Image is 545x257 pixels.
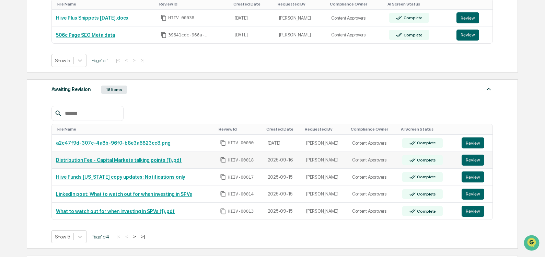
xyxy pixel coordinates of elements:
[327,10,385,27] td: Content Approvers
[7,14,125,25] p: How can we help?
[114,57,122,63] button: |<
[456,30,488,41] a: Review
[264,186,302,203] td: 2025-09-15
[123,234,130,239] button: <
[278,2,325,7] div: Toggle SortBy
[57,127,213,132] div: Toggle SortBy
[485,85,493,93] img: caret
[92,58,109,63] span: Page 1 of 1
[275,10,327,27] td: [PERSON_NAME]
[56,32,115,38] a: 506c Page SEO Meta data
[462,155,484,166] button: Review
[266,127,299,132] div: Toggle SortBy
[416,175,436,179] div: Complete
[330,2,382,7] div: Toggle SortBy
[228,209,254,214] span: HIIV-00013
[168,15,194,21] span: HIIV-00038
[159,2,228,7] div: Toggle SortBy
[231,26,275,43] td: [DATE]
[462,189,484,200] button: Review
[348,135,398,152] td: Content Approvers
[56,15,128,21] a: Hiive Plus Snippets [DATE].docx
[220,140,226,146] span: Copy Id
[402,33,422,37] div: Complete
[402,15,422,20] div: Complete
[4,97,46,109] a: 🔎Data Lookup
[47,84,88,96] a: 🗄️Attestations
[401,127,455,132] div: Toggle SortBy
[233,2,272,7] div: Toggle SortBy
[302,152,348,169] td: [PERSON_NAME]
[131,57,138,63] button: >
[123,57,130,63] button: <
[228,140,254,146] span: HIIV-00030
[101,86,127,94] div: 16 Items
[348,152,398,169] td: Content Approvers
[14,87,44,93] span: Preclearance
[4,84,47,96] a: 🖐️Preclearance
[275,26,327,43] td: [PERSON_NAME]
[462,206,484,217] button: Review
[416,192,436,197] div: Complete
[302,135,348,152] td: [PERSON_NAME]
[220,157,226,163] span: Copy Id
[416,158,436,163] div: Complete
[92,234,109,239] span: Page 1 of 4
[456,12,488,23] a: Review
[7,87,12,93] div: 🖐️
[228,175,254,180] span: HIIV-00017
[57,2,154,7] div: Toggle SortBy
[7,100,12,106] div: 🔎
[264,169,302,186] td: 2025-09-15
[220,191,226,197] span: Copy Id
[416,141,436,145] div: Complete
[219,127,260,132] div: Toggle SortBy
[416,209,436,214] div: Complete
[523,234,542,253] iframe: Open customer support
[302,186,348,203] td: [PERSON_NAME]
[56,191,192,197] a: LinkedIn post: What to watch out for when investing in SPVs
[114,234,122,239] button: |<
[68,116,83,122] span: Pylon
[220,174,226,180] span: Copy Id
[139,234,147,239] button: >|
[302,203,348,220] td: [PERSON_NAME]
[348,169,398,186] td: Content Approvers
[463,127,490,132] div: Toggle SortBy
[456,30,479,41] button: Review
[7,53,19,65] img: 1746055101610-c473b297-6a78-478c-a979-82029cc54cd1
[305,127,345,132] div: Toggle SortBy
[56,209,175,214] a: What to watch out for when investing in SPVs (1).pdf
[168,32,209,38] span: 39641cdc-966a-4e65-879f-2a6a777944d8
[50,87,55,93] div: 🗄️
[56,174,185,180] a: Hiive Funds [US_STATE] copy updates: Notifications only
[14,100,43,107] span: Data Lookup
[302,169,348,186] td: [PERSON_NAME]
[161,15,167,21] span: Copy Id
[462,206,488,217] a: Review
[117,55,125,63] button: Start new chat
[264,135,302,152] td: [DATE]
[51,85,91,94] div: Awaiting Revision
[387,2,450,7] div: Toggle SortBy
[462,137,484,148] button: Review
[23,53,113,59] div: Start new chat
[161,32,167,38] span: Copy Id
[462,137,488,148] a: Review
[462,155,488,166] a: Review
[462,189,488,200] a: Review
[228,157,254,163] span: HIIV-00018
[220,208,226,214] span: Copy Id
[462,171,488,182] a: Review
[231,10,275,27] td: [DATE]
[264,203,302,220] td: 2025-09-15
[348,203,398,220] td: Content Approvers
[131,234,138,239] button: >
[228,191,254,197] span: HIIV-00014
[23,59,87,65] div: We're available if you need us!
[458,2,490,7] div: Toggle SortBy
[264,152,302,169] td: 2025-09-16
[462,171,484,182] button: Review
